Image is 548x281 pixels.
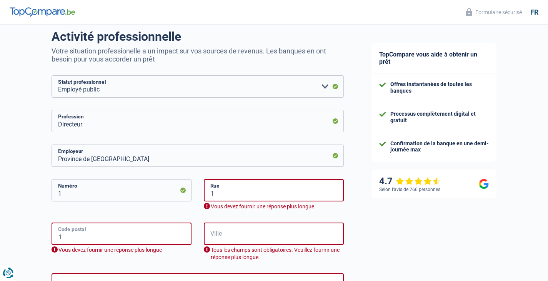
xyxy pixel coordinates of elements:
button: Formulaire sécurisé [461,6,526,18]
div: Confirmation de la banque en une demi-journée max [390,140,489,153]
div: Tous les champs sont obligatoires. Veuillez fournir une réponse plus longue [204,246,344,261]
div: Selon l’avis de 266 personnes [379,187,440,192]
div: Offres instantanées de toutes les banques [390,81,489,94]
div: Vous devez fournir une réponse plus longue [52,246,192,254]
div: TopCompare vous aide à obtenir un prêt [371,43,496,73]
div: fr [530,8,538,17]
div: 4.7 [379,176,441,187]
h1: Activité professionnelle [52,29,344,44]
div: Processus complètement digital et gratuit [390,111,489,124]
div: Vous devez fournir une réponse plus longue [204,203,344,210]
p: Votre situation professionelle a un impact sur vos sources de revenus. Les banques en ont besoin ... [52,47,344,63]
img: TopCompare Logo [10,7,75,17]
